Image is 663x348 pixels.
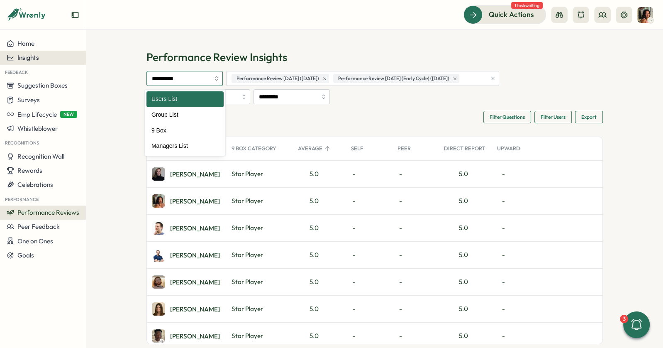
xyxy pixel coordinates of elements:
[170,198,220,204] div: [PERSON_NAME]
[152,275,220,289] a: Layton Burchell[PERSON_NAME]
[227,296,293,322] div: Star Player
[392,242,439,268] div: -
[17,237,53,245] span: One on Ones
[575,111,603,123] button: Export
[541,111,565,123] span: Filter Users
[60,111,77,118] span: NEW
[17,208,79,216] span: Performance Reviews
[152,248,165,262] img: James Nock
[492,161,539,187] div: -
[392,269,439,295] div: -
[637,7,653,23] img: Viveca Riley
[17,152,64,160] span: Recognition Wall
[17,39,34,47] span: Home
[346,296,392,322] div: -
[492,269,539,295] div: -
[463,5,546,24] button: Quick Actions
[392,296,439,322] div: -
[227,269,293,295] div: Star Player
[346,161,392,187] div: -
[492,215,539,241] div: -
[146,91,224,107] div: Users List
[17,167,42,174] span: Rewards
[152,167,165,181] img: Lucy Skinner
[17,181,53,189] span: Celebrations
[152,167,220,181] a: Lucy Skinner[PERSON_NAME]
[346,215,392,241] div: -
[146,107,224,123] div: Group List
[17,110,57,118] span: Emp Lifecycle
[17,125,58,132] span: Whistleblower
[146,138,224,154] div: Managers List
[459,196,468,206] div: 5.0
[170,225,220,231] div: [PERSON_NAME]
[227,140,293,157] div: 9 Box Category
[146,50,603,64] h1: Performance Review Insights
[492,140,541,157] div: Upward
[392,188,439,214] div: -
[227,215,293,241] div: Star Player
[293,140,346,157] div: Average
[293,296,346,322] div: 5.0
[152,275,165,289] img: Layton Burchell
[346,269,392,295] div: -
[227,188,293,214] div: Star Player
[152,194,220,208] a: Viveca Riley[PERSON_NAME]
[152,248,220,262] a: James Nock[PERSON_NAME]
[492,188,539,214] div: -
[459,169,468,179] div: 5.0
[17,223,60,230] span: Peer Feedback
[483,111,531,123] button: Filter Questions
[17,251,34,259] span: Goals
[17,81,68,89] span: Suggestion Boxes
[152,221,165,235] img: Chris Hogben
[511,2,543,9] span: 1 task waiting
[489,9,534,20] span: Quick Actions
[170,252,220,258] div: [PERSON_NAME]
[170,306,220,312] div: [PERSON_NAME]
[152,302,165,316] img: Stephanie Yeaman
[392,215,439,241] div: -
[459,331,468,341] div: 5.0
[293,215,346,241] div: 5.0
[293,161,346,187] div: 5.0
[492,296,539,322] div: -
[459,223,468,233] div: 5.0
[170,333,220,339] div: [PERSON_NAME]
[620,315,628,323] div: 3
[581,111,597,123] span: Export
[623,311,650,338] button: 3
[346,242,392,268] div: -
[459,250,468,260] div: 5.0
[490,111,525,123] span: Filter Questions
[71,11,79,19] button: Expand sidebar
[227,242,293,268] div: Star Player
[293,242,346,268] div: 5.0
[152,194,165,208] img: Viveca Riley
[17,96,40,104] span: Surveys
[392,140,439,157] div: Peer
[346,188,392,214] div: -
[459,277,468,287] div: 5.0
[170,279,220,285] div: [PERSON_NAME]
[236,75,319,83] span: Performance Review [DATE] ([DATE])
[293,188,346,214] div: 5.0
[346,140,392,157] div: Self
[152,302,220,316] a: Stephanie Yeaman[PERSON_NAME]
[492,242,539,268] div: -
[152,329,220,343] a: Larry Sule-Balogun[PERSON_NAME]
[170,171,220,177] div: [PERSON_NAME]
[146,123,224,139] div: 9 Box
[152,221,220,235] a: Chris Hogben[PERSON_NAME]
[338,75,449,83] span: Performance Review [DATE] (Early Cycle) ([DATE])
[439,140,492,157] div: Direct Report
[459,304,468,314] div: 5.0
[227,161,293,187] div: Star Player
[152,329,165,343] img: Larry Sule-Balogun
[17,54,39,61] span: Insights
[293,269,346,295] div: 5.0
[534,111,572,123] button: Filter Users
[392,161,439,187] div: -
